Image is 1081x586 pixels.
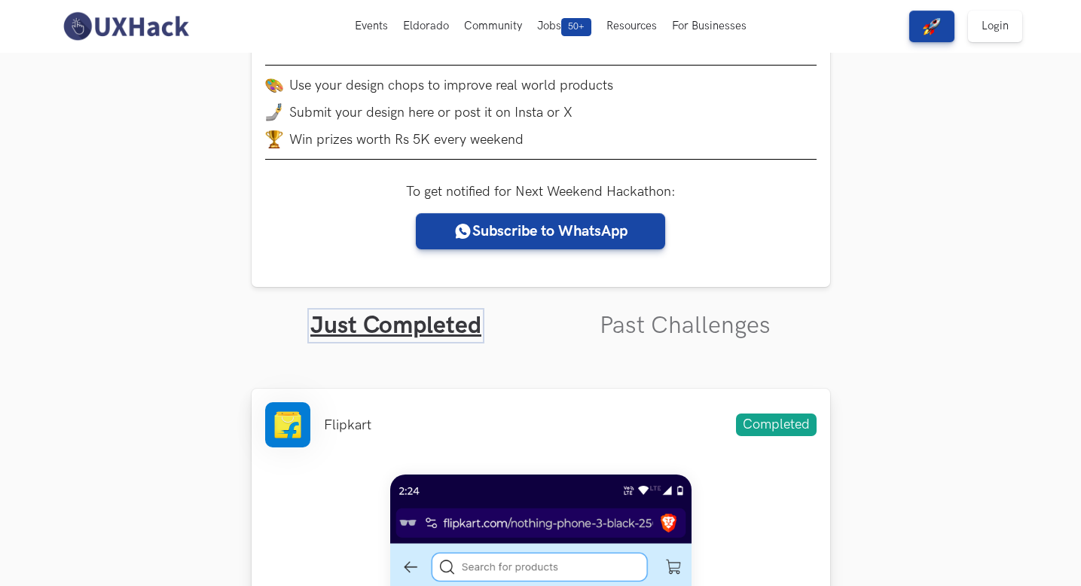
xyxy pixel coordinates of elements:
[561,18,591,36] span: 50+
[289,105,573,121] span: Submit your design here or post it on Insta or X
[310,311,481,340] a: Just Completed
[265,130,283,148] img: trophy.png
[416,213,665,249] a: Subscribe to WhatsApp
[406,184,676,200] label: To get notified for Next Weekend Hackathon:
[265,103,283,121] img: mobile-in-hand.png
[968,11,1022,42] a: Login
[59,11,193,42] img: UXHack-logo.png
[265,76,817,94] li: Use your design chops to improve real world products
[324,417,371,433] li: Flipkart
[923,17,941,35] img: rocket
[252,287,830,340] ul: Tabs Interface
[736,414,817,436] span: Completed
[600,311,771,340] a: Past Challenges
[265,76,283,94] img: palette.png
[265,130,817,148] li: Win prizes worth Rs 5K every weekend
